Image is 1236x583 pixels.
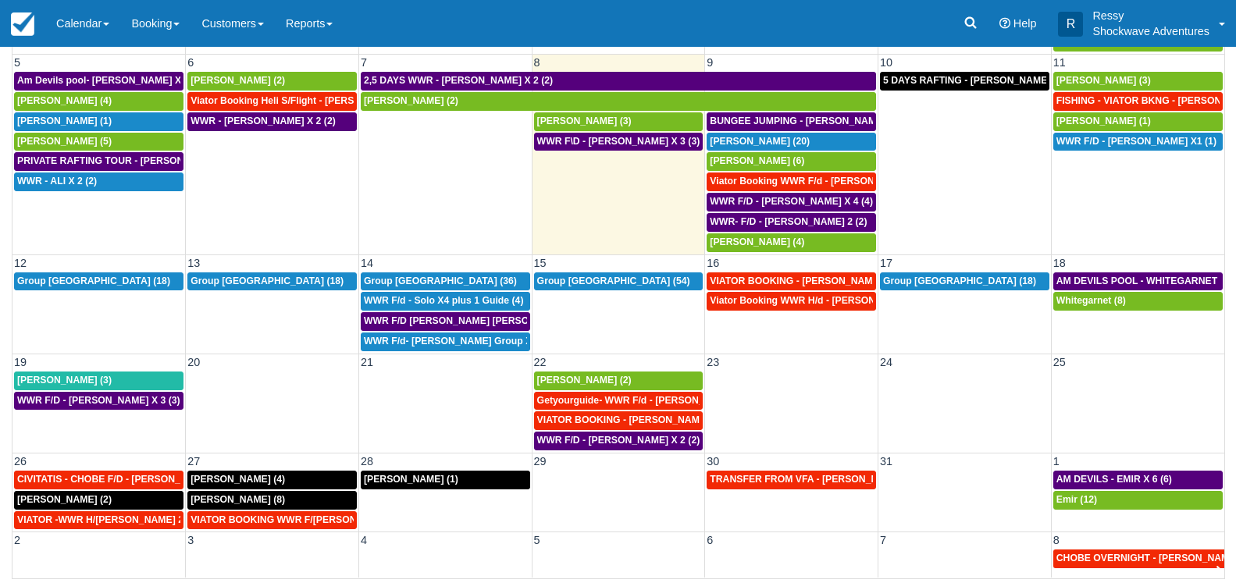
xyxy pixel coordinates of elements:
span: VIATOR -WWR H/[PERSON_NAME] 2 (2) [17,514,198,525]
span: [PERSON_NAME] (2) [191,75,285,86]
span: 2,5 DAYS WWR - [PERSON_NAME] X 2 (2) [364,75,553,86]
span: WWR F/D - [PERSON_NAME] X 4 (4) [710,196,873,207]
span: 29 [533,455,548,467]
span: [PERSON_NAME] (20) [710,136,810,147]
a: WWR F/D - [PERSON_NAME] X 2 (2) [534,432,703,450]
span: WWR F\D - [PERSON_NAME] X 3 (3) [537,136,700,147]
span: 27 [186,455,201,467]
span: 5 DAYS RAFTING - [PERSON_NAME] X 2 (4) [883,75,1081,86]
a: [PERSON_NAME] (4) [707,233,876,252]
span: 18 [1052,257,1067,269]
a: [PERSON_NAME] (1) [361,471,530,489]
a: VIATOR -WWR H/[PERSON_NAME] 2 (2) [14,511,183,530]
span: 20 [186,356,201,368]
a: FISHING - VIATOR BKNG - [PERSON_NAME] 2 (2) [1053,92,1223,111]
a: WWR F/d- [PERSON_NAME] Group X 30 (30) [361,332,530,351]
span: Group [GEOGRAPHIC_DATA] (36) [364,276,517,286]
span: [PERSON_NAME] (6) [710,155,804,166]
span: 26 [12,455,28,467]
a: CHOBE OVERNIGHT - [PERSON_NAME] X 2 (2) [1053,549,1224,568]
span: [PERSON_NAME] (4) [17,95,112,106]
i: Help [999,18,1010,29]
span: BUNGEE JUMPING - [PERSON_NAME] 2 (2) [710,116,908,126]
a: Am Devils pool- [PERSON_NAME] X 2 (2) [14,72,183,91]
a: [PERSON_NAME] (20) [707,133,876,151]
span: 19 [12,356,28,368]
a: Group [GEOGRAPHIC_DATA] (54) [534,272,703,291]
span: WWR - [PERSON_NAME] X 2 (2) [191,116,336,126]
a: Emir (12) [1053,491,1223,510]
a: Getyourguide- WWR F/d - [PERSON_NAME] 2 (2) [534,392,703,411]
a: WWR F\D - [PERSON_NAME] X 3 (3) [534,133,703,151]
span: 11 [1052,56,1067,69]
span: Viator Booking WWR H/d - [PERSON_NAME] X 4 (4) [710,295,943,306]
span: VIATOR BOOKING - [PERSON_NAME] X 4 (4) [710,276,914,286]
span: Emir (12) [1056,494,1097,505]
span: 4 [359,534,369,546]
span: WWR F/d - Solo X4 plus 1 Guide (4) [364,295,524,306]
span: [PERSON_NAME] (5) [17,136,112,147]
a: [PERSON_NAME] (2) [187,72,357,91]
span: 17 [878,257,894,269]
span: [PERSON_NAME] (3) [1056,75,1151,86]
img: checkfront-main-nav-mini-logo.png [11,12,34,36]
span: [PERSON_NAME] (8) [191,494,285,505]
span: AM DEVILS - EMIR X 6 (6) [1056,474,1172,485]
span: [PERSON_NAME] (1) [17,116,112,126]
a: [PERSON_NAME] (2) [14,491,183,510]
a: [PERSON_NAME] (2) [534,371,703,390]
a: Group [GEOGRAPHIC_DATA] (18) [880,272,1049,291]
span: 31 [878,455,894,467]
span: 16 [705,257,721,269]
a: [PERSON_NAME] (2) [361,92,876,111]
a: [PERSON_NAME] (3) [1053,72,1223,91]
a: TRANSFER FROM VFA - [PERSON_NAME] X 7 adults + 2 adults (9) [707,471,876,489]
span: [PERSON_NAME] (1) [364,474,458,485]
span: 2 [12,534,22,546]
span: 22 [533,356,548,368]
span: VIATOR BOOKING WWR F/[PERSON_NAME] X1 (1) [191,514,422,525]
span: 6 [186,56,195,69]
span: 30 [705,455,721,467]
span: WWR F/D - [PERSON_NAME] X 3 (3) [17,395,180,406]
span: 7 [878,534,888,546]
a: Whitegarnet (8) [1053,292,1223,311]
span: 3 [186,534,195,546]
a: Viator Booking WWR F/d - [PERSON_NAME] [PERSON_NAME] X2 (2) [707,172,876,191]
a: [PERSON_NAME] (4) [14,92,183,111]
span: Whitegarnet (8) [1056,295,1126,306]
a: [PERSON_NAME] (1) [14,112,183,131]
a: Viator Booking WWR H/d - [PERSON_NAME] X 4 (4) [707,292,876,311]
span: 9 [705,56,714,69]
span: Getyourguide- WWR F/d - [PERSON_NAME] 2 (2) [537,395,758,406]
span: Group [GEOGRAPHIC_DATA] (54) [537,276,690,286]
a: VIATOR BOOKING WWR F/[PERSON_NAME] X1 (1) [187,511,357,530]
span: 23 [705,356,721,368]
span: WWR F/D - [PERSON_NAME] X1 (1) [1056,136,1216,147]
span: [PERSON_NAME] (3) [537,116,632,126]
a: [PERSON_NAME] (3) [534,112,703,131]
span: 5 [12,56,22,69]
span: [PERSON_NAME] (2) [17,494,112,505]
span: 6 [705,534,714,546]
a: WWR F/D - [PERSON_NAME] X 3 (3) [14,392,183,411]
span: 28 [359,455,375,467]
span: WWR - ALI X 2 (2) [17,176,97,187]
div: R [1058,12,1083,37]
a: WWR F/d - Solo X4 plus 1 Guide (4) [361,292,530,311]
span: [PERSON_NAME] (2) [537,375,632,386]
span: 10 [878,56,894,69]
span: [PERSON_NAME] (3) [17,375,112,386]
span: 1 [1052,455,1061,467]
span: Group [GEOGRAPHIC_DATA] (18) [17,276,170,286]
span: 8 [1052,534,1061,546]
span: Group [GEOGRAPHIC_DATA] (18) [191,276,344,286]
span: WWR- F/D - [PERSON_NAME] 2 (2) [710,216,867,227]
a: [PERSON_NAME] (1) [1053,112,1223,131]
span: WWR F/D - [PERSON_NAME] X 2 (2) [537,435,700,446]
a: Group [GEOGRAPHIC_DATA] (18) [14,272,183,291]
span: Help [1013,17,1037,30]
span: TRANSFER FROM VFA - [PERSON_NAME] X 7 adults + 2 adults (9) [710,474,1011,485]
a: 5 DAYS RAFTING - [PERSON_NAME] X 2 (4) [880,72,1049,91]
a: [PERSON_NAME] (4) [187,471,357,489]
